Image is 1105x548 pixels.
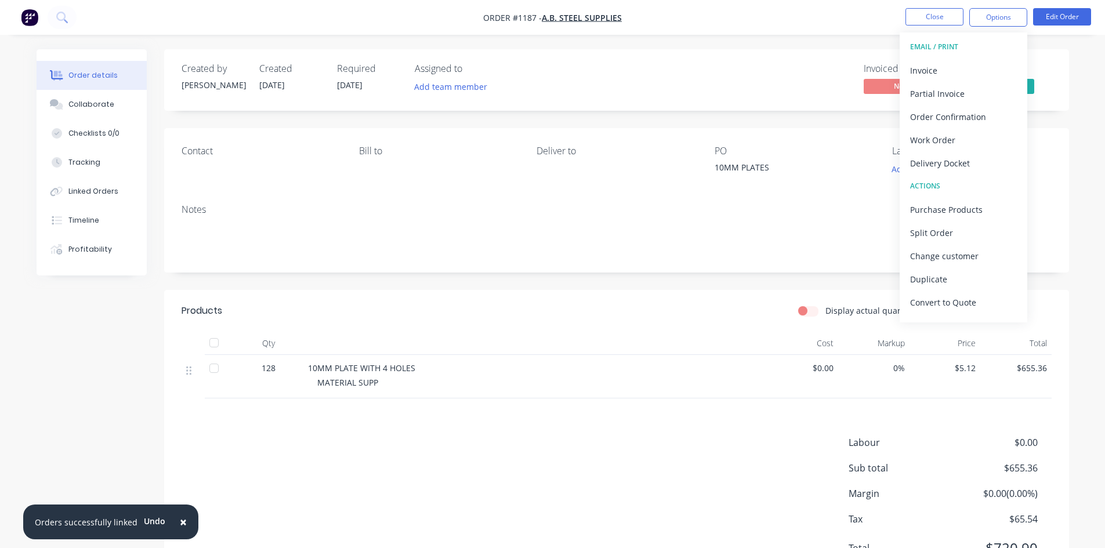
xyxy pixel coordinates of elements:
[910,271,1017,288] div: Duplicate
[68,157,100,168] div: Tracking
[68,70,118,81] div: Order details
[900,314,1027,337] button: Archive
[408,79,493,95] button: Add team member
[537,146,695,157] div: Deliver to
[900,35,1027,59] button: EMAIL / PRINT
[37,119,147,148] button: Checklists 0/0
[182,63,245,74] div: Created by
[905,8,963,26] button: Close
[900,244,1027,267] button: Change customer
[483,12,542,23] span: Order #1187 -
[168,508,198,536] button: Close
[985,362,1047,374] span: $655.36
[37,206,147,235] button: Timeline
[900,291,1027,314] button: Convert to Quote
[542,12,622,23] a: A.B. STEEL SUPPLIES
[849,487,952,500] span: Margin
[715,161,860,177] div: 10MM PLATES
[980,332,1052,355] div: Total
[234,332,303,355] div: Qty
[415,79,494,95] button: Add team member
[849,461,952,475] span: Sub total
[969,8,1027,27] button: Options
[900,198,1027,221] button: Purchase Products
[951,487,1037,500] span: $0.00 ( 0.00 %)
[900,82,1027,105] button: Partial Invoice
[1033,8,1091,26] button: Edit Order
[68,215,99,226] div: Timeline
[900,59,1027,82] button: Invoice
[864,79,933,93] span: No
[951,436,1037,449] span: $0.00
[910,108,1017,125] div: Order Confirmation
[843,362,905,374] span: 0%
[900,221,1027,244] button: Split Order
[182,146,340,157] div: Contact
[825,304,922,317] label: Display actual quantities
[914,362,976,374] span: $5.12
[910,85,1017,102] div: Partial Invoice
[308,362,415,373] span: 10MM PLATE WITH 4 HOLES
[68,128,119,139] div: Checklists 0/0
[182,304,222,318] div: Products
[182,204,1052,215] div: Notes
[910,39,1017,55] div: EMAIL / PRINT
[259,79,285,90] span: [DATE]
[910,155,1017,172] div: Delivery Docket
[259,63,323,74] div: Created
[900,267,1027,291] button: Duplicate
[68,244,112,255] div: Profitability
[37,61,147,90] button: Order details
[415,63,531,74] div: Assigned to
[910,294,1017,311] div: Convert to Quote
[910,224,1017,241] div: Split Order
[910,332,981,355] div: Price
[772,362,834,374] span: $0.00
[35,516,137,528] div: Orders successfully linked
[864,63,951,74] div: Invoiced
[180,514,187,530] span: ×
[910,248,1017,264] div: Change customer
[910,201,1017,218] div: Purchase Products
[715,146,874,157] div: PO
[900,151,1027,175] button: Delivery Docket
[951,461,1037,475] span: $655.36
[849,436,952,449] span: Labour
[951,512,1037,526] span: $65.54
[910,132,1017,148] div: Work Order
[337,79,363,90] span: [DATE]
[317,377,378,388] span: MATERIAL SUPP
[900,175,1027,198] button: ACTIONS
[892,146,1051,157] div: Labels
[37,235,147,264] button: Profitability
[21,9,38,26] img: Factory
[68,186,118,197] div: Linked Orders
[37,90,147,119] button: Collaborate
[68,99,114,110] div: Collaborate
[886,161,939,177] button: Add labels
[910,317,1017,334] div: Archive
[37,177,147,206] button: Linked Orders
[37,148,147,177] button: Tracking
[767,332,839,355] div: Cost
[137,512,172,529] button: Undo
[337,63,401,74] div: Required
[900,105,1027,128] button: Order Confirmation
[849,512,952,526] span: Tax
[262,362,276,374] span: 128
[910,62,1017,79] div: Invoice
[359,146,518,157] div: Bill to
[910,179,1017,194] div: ACTIONS
[900,128,1027,151] button: Work Order
[182,79,245,91] div: [PERSON_NAME]
[838,332,910,355] div: Markup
